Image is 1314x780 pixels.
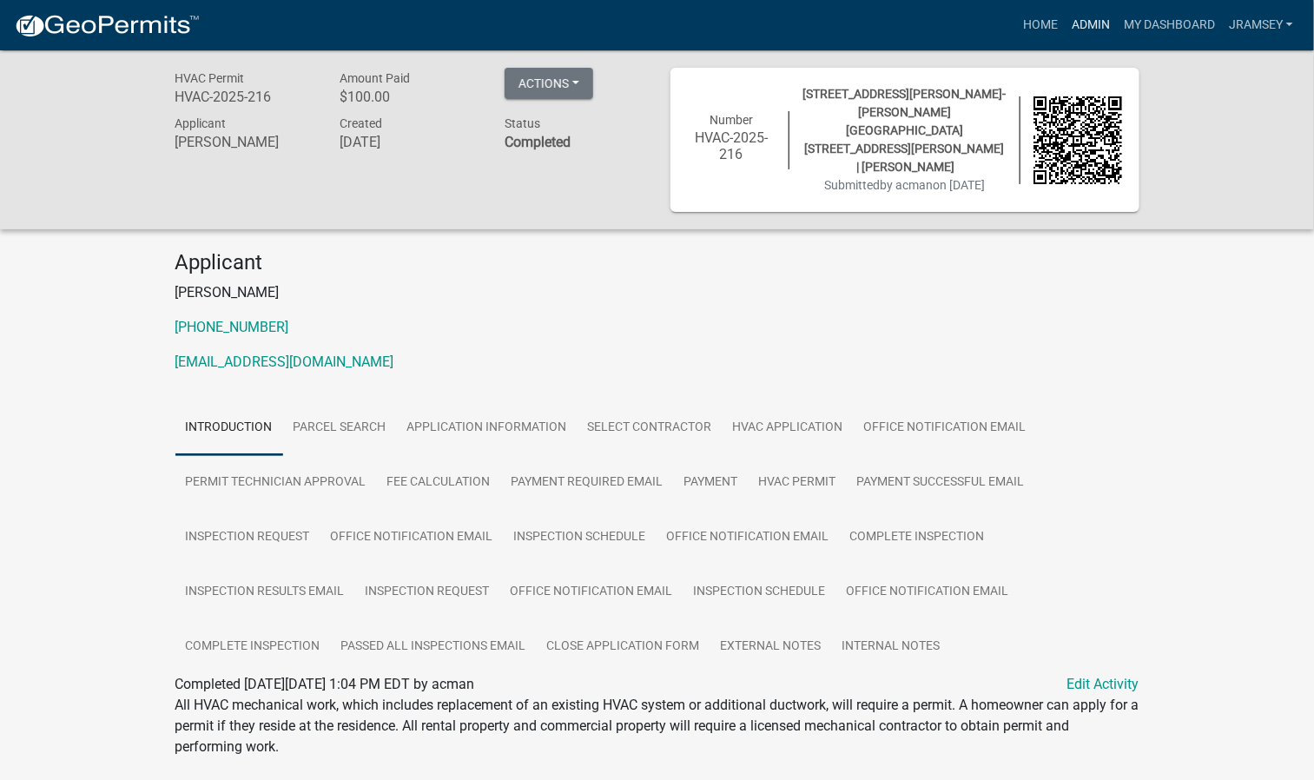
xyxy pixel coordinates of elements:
[674,455,749,511] a: Payment
[175,319,289,335] a: [PHONE_NUMBER]
[847,455,1035,511] a: Payment Successful Email
[331,619,537,675] a: Passed All Inspections Email
[175,282,1139,303] p: [PERSON_NAME]
[340,89,479,105] h6: $100.00
[832,619,951,675] a: Internal Notes
[836,565,1020,620] a: Office Notification Email
[1033,96,1122,185] img: QR code
[578,400,723,456] a: Select contractor
[1117,9,1222,42] a: My Dashboard
[175,134,314,150] h6: [PERSON_NAME]
[803,87,1007,174] span: [STREET_ADDRESS][PERSON_NAME]-[PERSON_NAME][GEOGRAPHIC_DATA][STREET_ADDRESS][PERSON_NAME] | [PERS...
[840,510,995,565] a: Complete Inspection
[340,71,410,85] span: Amount Paid
[175,250,1139,275] h4: Applicant
[710,619,832,675] a: External Notes
[175,400,283,456] a: Introduction
[1065,9,1117,42] a: Admin
[175,354,394,370] a: [EMAIL_ADDRESS][DOMAIN_NAME]
[824,178,985,192] span: Submitted on [DATE]
[505,68,593,99] button: Actions
[175,695,1139,757] p: All HVAC mechanical work, which includes replacement of an existing HVAC system or additional duc...
[537,619,710,675] a: Close Application Form
[320,510,504,565] a: Office Notification Email
[501,455,674,511] a: Payment Required Email
[340,116,382,130] span: Created
[1016,9,1065,42] a: Home
[749,455,847,511] a: HVAC Permit
[505,134,571,150] strong: Completed
[505,116,540,130] span: Status
[175,565,355,620] a: Inspection Results Email
[688,129,776,162] h6: HVAC-2025-216
[175,676,475,692] span: Completed [DATE][DATE] 1:04 PM EDT by acman
[355,565,500,620] a: Inspection Request
[377,455,501,511] a: Fee Calculation
[504,510,657,565] a: Inspection Schedule
[723,400,854,456] a: HVAC Application
[175,89,314,105] h6: HVAC-2025-216
[175,455,377,511] a: Permit Technician Approval
[500,565,683,620] a: Office Notification Email
[880,178,933,192] span: by acman
[283,400,397,456] a: Parcel search
[175,510,320,565] a: Inspection Request
[175,71,245,85] span: HVAC Permit
[710,113,753,127] span: Number
[1067,674,1139,695] a: Edit Activity
[340,134,479,150] h6: [DATE]
[657,510,840,565] a: Office Notification Email
[1222,9,1300,42] a: jramsey
[175,619,331,675] a: Complete Inspection
[397,400,578,456] a: Application Information
[683,565,836,620] a: Inspection Schedule
[854,400,1037,456] a: Office Notification Email
[175,116,227,130] span: Applicant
